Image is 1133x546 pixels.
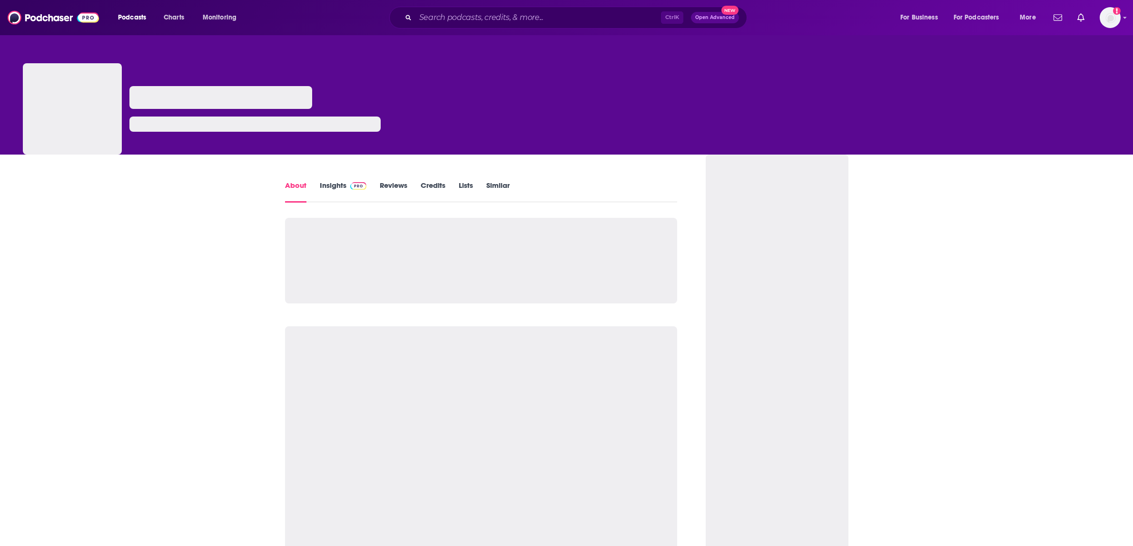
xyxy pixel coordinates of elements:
svg: Add a profile image [1113,7,1121,15]
span: For Podcasters [954,11,999,24]
a: Show notifications dropdown [1074,10,1088,26]
span: Logged in as nicole.koremenos [1100,7,1121,28]
div: Search podcasts, credits, & more... [398,7,756,29]
button: open menu [894,10,950,25]
span: Podcasts [118,11,146,24]
button: Open AdvancedNew [691,12,739,23]
span: New [721,6,739,15]
span: Open Advanced [695,15,735,20]
img: Podchaser Pro [350,182,367,190]
button: Show profile menu [1100,7,1121,28]
button: open menu [1013,10,1048,25]
button: open menu [196,10,249,25]
span: Monitoring [203,11,236,24]
span: More [1020,11,1036,24]
button: open menu [947,10,1013,25]
img: Podchaser - Follow, Share and Rate Podcasts [8,9,99,27]
a: InsightsPodchaser Pro [320,181,367,203]
a: About [285,181,306,203]
a: Credits [421,181,445,203]
a: Reviews [380,181,407,203]
button: open menu [111,10,158,25]
a: Similar [486,181,510,203]
span: Ctrl K [661,11,683,24]
a: Charts [158,10,190,25]
span: Charts [164,11,184,24]
input: Search podcasts, credits, & more... [415,10,661,25]
span: For Business [900,11,938,24]
a: Show notifications dropdown [1050,10,1066,26]
a: Lists [459,181,473,203]
img: User Profile [1100,7,1121,28]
